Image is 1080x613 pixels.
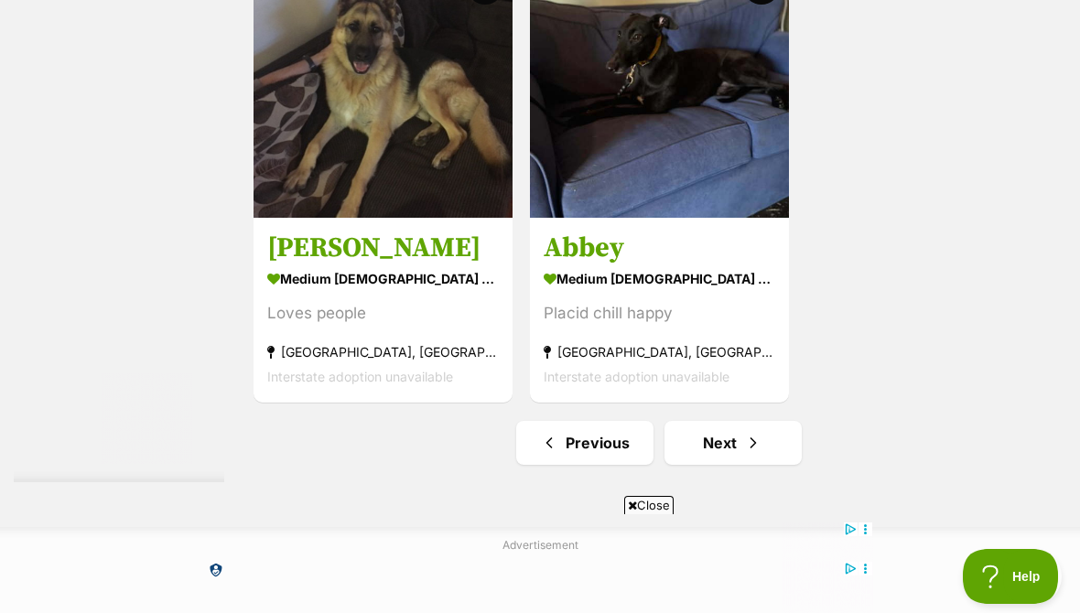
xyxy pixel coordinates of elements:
[544,301,775,326] div: Placid chill happy
[254,217,513,403] a: [PERSON_NAME] medium [DEMOGRAPHIC_DATA] Dog Loves people [GEOGRAPHIC_DATA], [GEOGRAPHIC_DATA] Int...
[544,231,775,265] h3: Abbey
[516,421,653,465] a: Previous page
[2,2,16,16] img: consumer-privacy-logo.png
[267,231,499,265] h3: [PERSON_NAME]
[267,339,499,364] strong: [GEOGRAPHIC_DATA], [GEOGRAPHIC_DATA]
[664,421,802,465] a: Next page
[653,1,664,14] img: adc.png
[544,265,775,292] strong: medium [DEMOGRAPHIC_DATA] Dog
[624,496,674,514] span: Close
[267,369,453,384] span: Interstate adoption unavailable
[544,339,775,364] strong: [GEOGRAPHIC_DATA], [GEOGRAPHIC_DATA]
[207,522,873,604] iframe: Advertisement
[544,369,729,384] span: Interstate adoption unavailable
[267,301,499,326] div: Loves people
[252,421,1066,465] nav: Pagination
[267,265,499,292] strong: medium [DEMOGRAPHIC_DATA] Dog
[530,217,789,403] a: Abbey medium [DEMOGRAPHIC_DATA] Dog Placid chill happy [GEOGRAPHIC_DATA], [GEOGRAPHIC_DATA] Inter...
[963,549,1062,604] iframe: Help Scout Beacon - Open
